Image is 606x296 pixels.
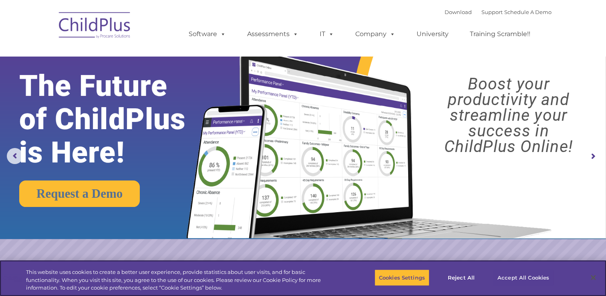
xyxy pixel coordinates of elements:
[347,26,403,42] a: Company
[55,6,135,47] img: ChildPlus by Procare Solutions
[111,86,145,92] span: Phone number
[239,26,306,42] a: Assessments
[26,268,333,292] div: This website uses cookies to create a better user experience, provide statistics about user visit...
[504,9,552,15] a: Schedule A Demo
[462,26,538,42] a: Training Scramble!!
[584,269,602,286] button: Close
[445,9,472,15] a: Download
[419,76,598,154] rs-layer: Boost your productivity and streamline your success in ChildPlus Online!
[181,26,234,42] a: Software
[312,26,342,42] a: IT
[374,269,429,286] button: Cookies Settings
[111,53,136,59] span: Last name
[493,269,554,286] button: Accept All Cookies
[481,9,503,15] a: Support
[436,269,486,286] button: Reject All
[445,9,552,15] font: |
[19,69,213,169] rs-layer: The Future of ChildPlus is Here!
[409,26,457,42] a: University
[19,180,140,207] a: Request a Demo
